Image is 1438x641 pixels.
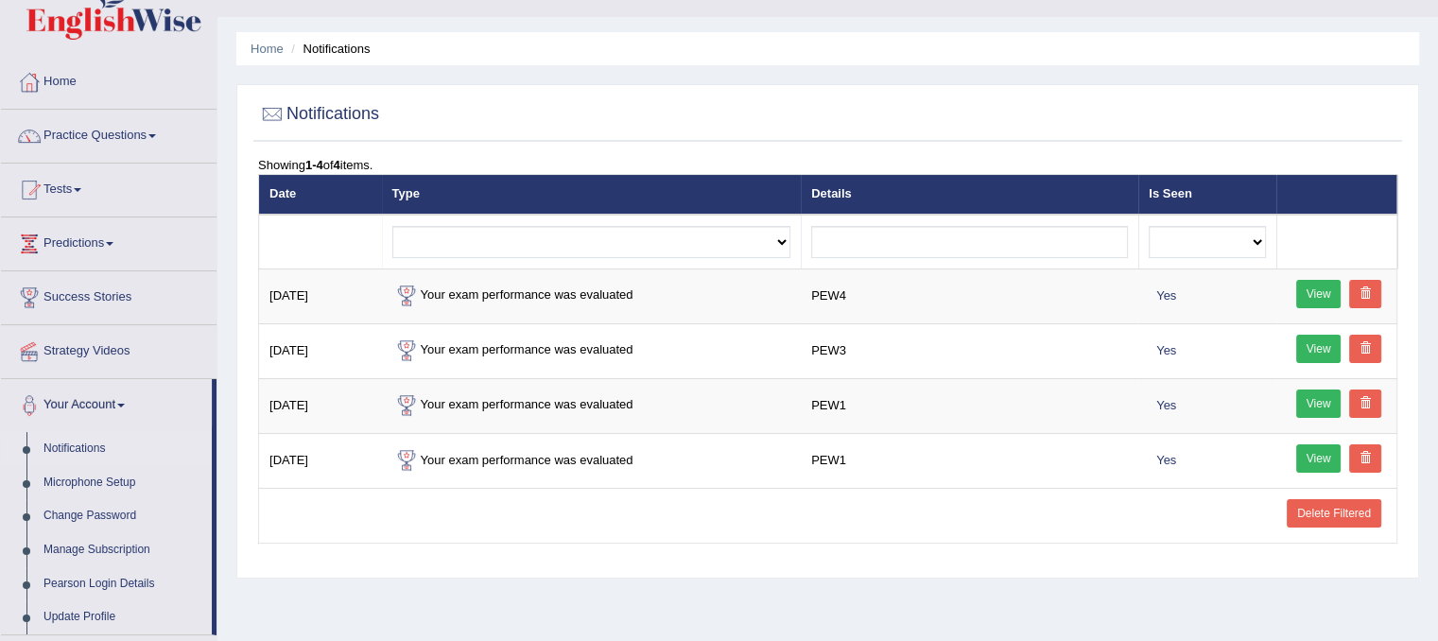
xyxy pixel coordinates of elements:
[1349,390,1381,418] a: Delete
[286,40,370,58] li: Notifications
[1,325,217,372] a: Strategy Videos
[35,432,212,466] a: Notifications
[1149,286,1184,305] span: Yes
[259,378,382,433] td: [DATE]
[1,217,217,265] a: Predictions
[269,186,296,200] a: Date
[35,466,212,500] a: Microphone Setup
[305,158,323,172] b: 1-4
[334,158,340,172] b: 4
[1296,444,1342,473] a: View
[801,433,1138,488] td: PEW1
[259,433,382,488] td: [DATE]
[1149,340,1184,360] span: Yes
[1296,280,1342,308] a: View
[35,600,212,634] a: Update Profile
[382,269,802,323] td: Your exam performance was evaluated
[801,323,1138,378] td: PEW3
[382,378,802,433] td: Your exam performance was evaluated
[1,271,217,319] a: Success Stories
[1149,450,1184,470] span: Yes
[382,433,802,488] td: Your exam performance was evaluated
[258,156,1397,174] div: Showing of items.
[35,499,212,533] a: Change Password
[1149,186,1192,200] a: Is Seen
[35,567,212,601] a: Pearson Login Details
[382,323,802,378] td: Your exam performance was evaluated
[1349,335,1381,363] a: Delete
[35,533,212,567] a: Manage Subscription
[251,42,284,56] a: Home
[1149,395,1184,415] span: Yes
[259,269,382,323] td: [DATE]
[259,323,382,378] td: [DATE]
[801,378,1138,433] td: PEW1
[1,56,217,103] a: Home
[1296,335,1342,363] a: View
[258,100,379,129] h2: Notifications
[1,110,217,157] a: Practice Questions
[1349,280,1381,308] a: Delete
[392,186,420,200] a: Type
[1,379,212,426] a: Your Account
[1296,390,1342,418] a: View
[1,164,217,211] a: Tests
[1287,499,1381,528] a: Delete Filtered
[1349,444,1381,473] a: Delete
[801,269,1138,323] td: PEW4
[811,186,852,200] a: Details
